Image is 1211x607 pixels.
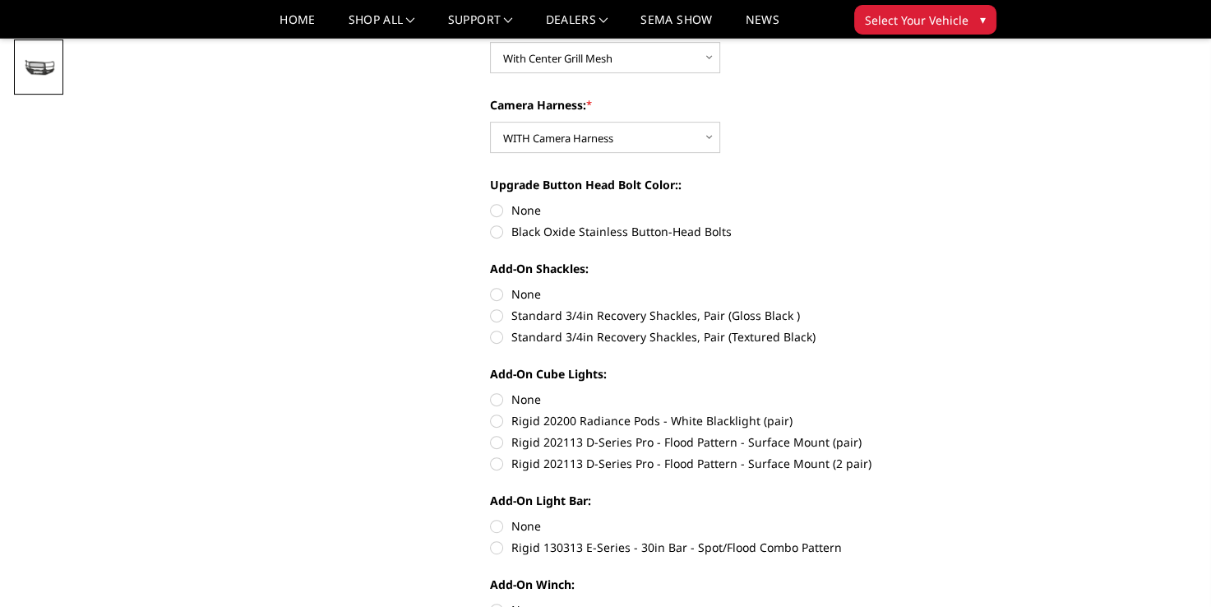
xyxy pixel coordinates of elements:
label: None [490,391,944,408]
a: News [745,14,779,38]
label: None [490,202,944,219]
label: Add-On Winch: [490,576,944,593]
a: Dealers [546,14,608,38]
a: Support [448,14,513,38]
a: shop all [349,14,415,38]
label: Add-On Shackles: [490,260,944,277]
label: Rigid 202113 D-Series Pro - Flood Pattern - Surface Mount (2 pair) [490,455,944,472]
label: Add-On Cube Lights: [490,365,944,382]
label: Add-On Light Bar: [490,492,944,509]
label: Rigid 130313 E-Series - 30in Bar - Spot/Flood Combo Pattern [490,539,944,556]
a: SEMA Show [640,14,712,38]
label: Standard 3/4in Recovery Shackles, Pair (Textured Black) [490,328,944,345]
iframe: Chat Widget [1129,528,1211,607]
a: Home [280,14,315,38]
img: 2023-2025 Ford F450-550-A2 Series-Extreme Front Bumper (winch mount) [19,58,58,77]
button: Select Your Vehicle [854,5,996,35]
label: Upgrade Button Head Bolt Color:: [490,176,944,193]
label: Rigid 20200 Radiance Pods - White Blacklight (pair) [490,412,944,429]
span: Select Your Vehicle [865,12,968,29]
label: Black Oxide Stainless Button-Head Bolts [490,223,944,240]
label: Standard 3/4in Recovery Shackles, Pair (Gloss Black ) [490,307,944,324]
label: Camera Harness: [490,96,944,114]
label: Rigid 202113 D-Series Pro - Flood Pattern - Surface Mount (pair) [490,433,944,451]
span: ▾ [980,11,986,28]
label: None [490,285,944,303]
label: None [490,517,944,535]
